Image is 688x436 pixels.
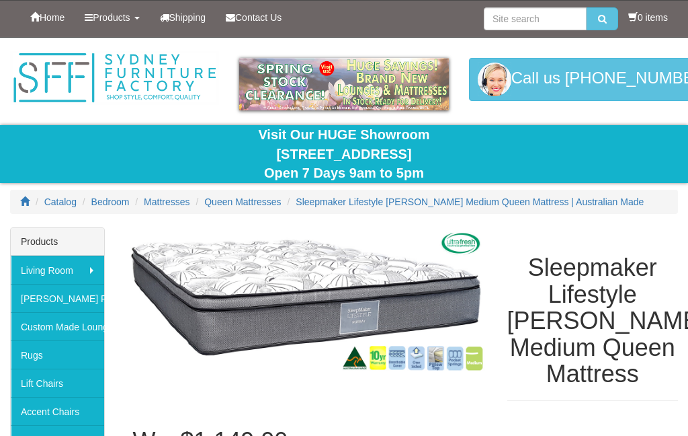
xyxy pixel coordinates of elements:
[93,12,130,23] span: Products
[75,1,149,34] a: Products
[239,58,448,110] img: spring-sale.gif
[11,312,104,340] a: Custom Made Lounges
[10,125,678,183] div: Visit Our HUGE Showroom [STREET_ADDRESS] Open 7 Days 9am to 5pm
[91,196,130,207] a: Bedroom
[235,12,282,23] span: Contact Us
[484,7,587,30] input: Site search
[216,1,292,34] a: Contact Us
[507,254,678,388] h1: Sleepmaker Lifestyle [PERSON_NAME] Medium Queen Mattress
[150,1,216,34] a: Shipping
[169,12,206,23] span: Shipping
[40,12,64,23] span: Home
[628,11,668,24] li: 0 items
[296,196,644,207] a: Sleepmaker Lifestyle [PERSON_NAME] Medium Queen Mattress | Australian Made
[11,369,104,397] a: Lift Chairs
[44,196,77,207] a: Catalog
[11,228,104,256] div: Products
[11,256,104,284] a: Living Room
[144,196,189,207] a: Mattresses
[10,51,219,105] img: Sydney Furniture Factory
[11,340,104,369] a: Rugs
[11,284,104,312] a: [PERSON_NAME] Furniture
[20,1,75,34] a: Home
[11,397,104,425] a: Accent Chairs
[204,196,281,207] a: Queen Mattresses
